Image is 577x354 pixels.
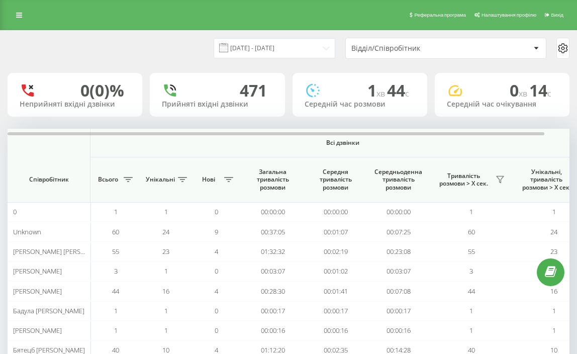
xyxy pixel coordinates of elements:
[510,79,529,101] span: 0
[196,175,221,184] span: Нові
[114,207,118,216] span: 1
[112,227,119,236] span: 60
[164,306,168,315] span: 1
[241,281,304,301] td: 00:28:30
[215,247,218,256] span: 4
[304,301,367,321] td: 00:00:17
[13,326,62,335] span: [PERSON_NAME]
[162,100,272,109] div: Прийняті вхідні дзвінки
[469,207,473,216] span: 1
[367,321,430,340] td: 00:00:16
[13,227,41,236] span: Unknown
[249,168,297,192] span: Загальна тривалість розмови
[95,175,121,184] span: Всього
[482,12,536,18] span: Налаштування профілю
[435,172,493,188] span: Тривалість розмови > Х сек.
[120,139,565,147] span: Всі дзвінки
[551,12,563,18] span: Вихід
[468,287,475,296] span: 44
[547,88,551,99] span: c
[241,261,304,281] td: 00:03:07
[20,100,130,109] div: Неприйняті вхідні дзвінки
[367,79,387,101] span: 1
[405,88,409,99] span: c
[114,267,118,276] span: 3
[215,267,218,276] span: 0
[519,88,529,99] span: хв
[215,207,218,216] span: 0
[552,207,556,216] span: 1
[162,227,169,236] span: 24
[367,301,430,321] td: 00:00:17
[447,100,557,109] div: Середній час очікування
[114,326,118,335] span: 1
[215,326,218,335] span: 0
[13,306,84,315] span: Бадула [PERSON_NAME]
[550,247,557,256] span: 23
[367,222,430,241] td: 00:07:25
[468,247,475,256] span: 55
[215,227,218,236] span: 9
[241,202,304,222] td: 00:00:00
[162,247,169,256] span: 23
[305,100,415,109] div: Середній час розмови
[215,306,218,315] span: 0
[146,175,175,184] span: Унікальні
[552,326,556,335] span: 1
[529,79,551,101] span: 14
[552,306,556,315] span: 1
[13,207,17,216] span: 0
[550,227,557,236] span: 24
[241,242,304,261] td: 01:32:32
[367,242,430,261] td: 00:23:08
[304,242,367,261] td: 00:02:19
[367,261,430,281] td: 00:03:07
[550,287,557,296] span: 16
[215,287,218,296] span: 4
[13,247,112,256] span: [PERSON_NAME] [PERSON_NAME]
[468,227,475,236] span: 60
[367,281,430,301] td: 00:07:08
[367,202,430,222] td: 00:00:00
[304,202,367,222] td: 00:00:00
[241,222,304,241] td: 00:37:05
[304,321,367,340] td: 00:00:16
[414,12,466,18] span: Реферальна програма
[164,207,168,216] span: 1
[518,168,575,192] span: Унікальні, тривалість розмови > Х сек.
[387,79,409,101] span: 44
[469,326,473,335] span: 1
[304,281,367,301] td: 00:01:41
[80,81,124,100] div: 0 (0)%
[114,306,118,315] span: 1
[312,168,359,192] span: Середня тривалість розмови
[304,222,367,241] td: 00:01:07
[241,321,304,340] td: 00:00:16
[164,267,168,276] span: 1
[469,306,473,315] span: 1
[241,301,304,321] td: 00:00:17
[376,88,387,99] span: хв
[469,267,473,276] span: 3
[162,287,169,296] span: 16
[351,44,471,53] div: Відділ/Співробітник
[13,287,62,296] span: [PERSON_NAME]
[112,247,119,256] span: 55
[13,267,62,276] span: [PERSON_NAME]
[164,326,168,335] span: 1
[374,168,422,192] span: Середньоденна тривалість розмови
[304,261,367,281] td: 00:01:02
[240,81,267,100] div: 471
[16,175,81,184] span: Співробітник
[112,287,119,296] span: 44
